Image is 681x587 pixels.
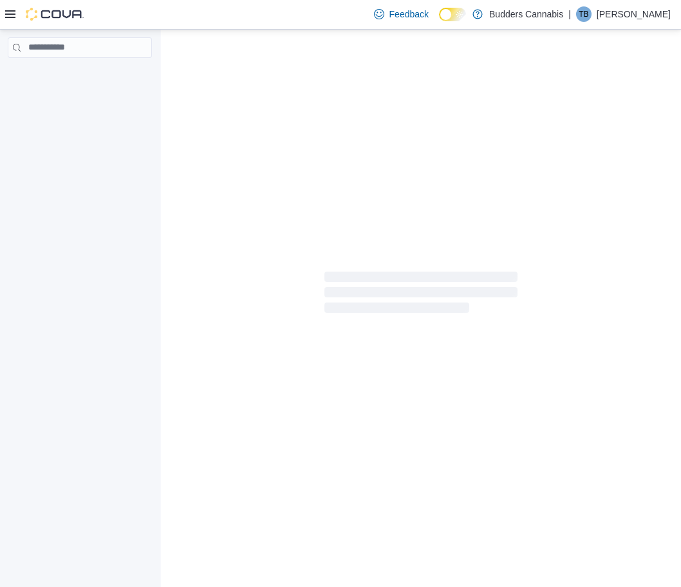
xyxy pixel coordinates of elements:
[576,6,592,22] div: Trevor Bell
[489,6,563,22] p: Budders Cannabis
[26,8,84,21] img: Cova
[389,8,429,21] span: Feedback
[597,6,671,22] p: [PERSON_NAME]
[369,1,434,27] a: Feedback
[324,274,518,315] span: Loading
[568,6,571,22] p: |
[439,21,440,22] span: Dark Mode
[8,61,152,91] nav: Complex example
[439,8,466,21] input: Dark Mode
[579,6,588,22] span: TB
